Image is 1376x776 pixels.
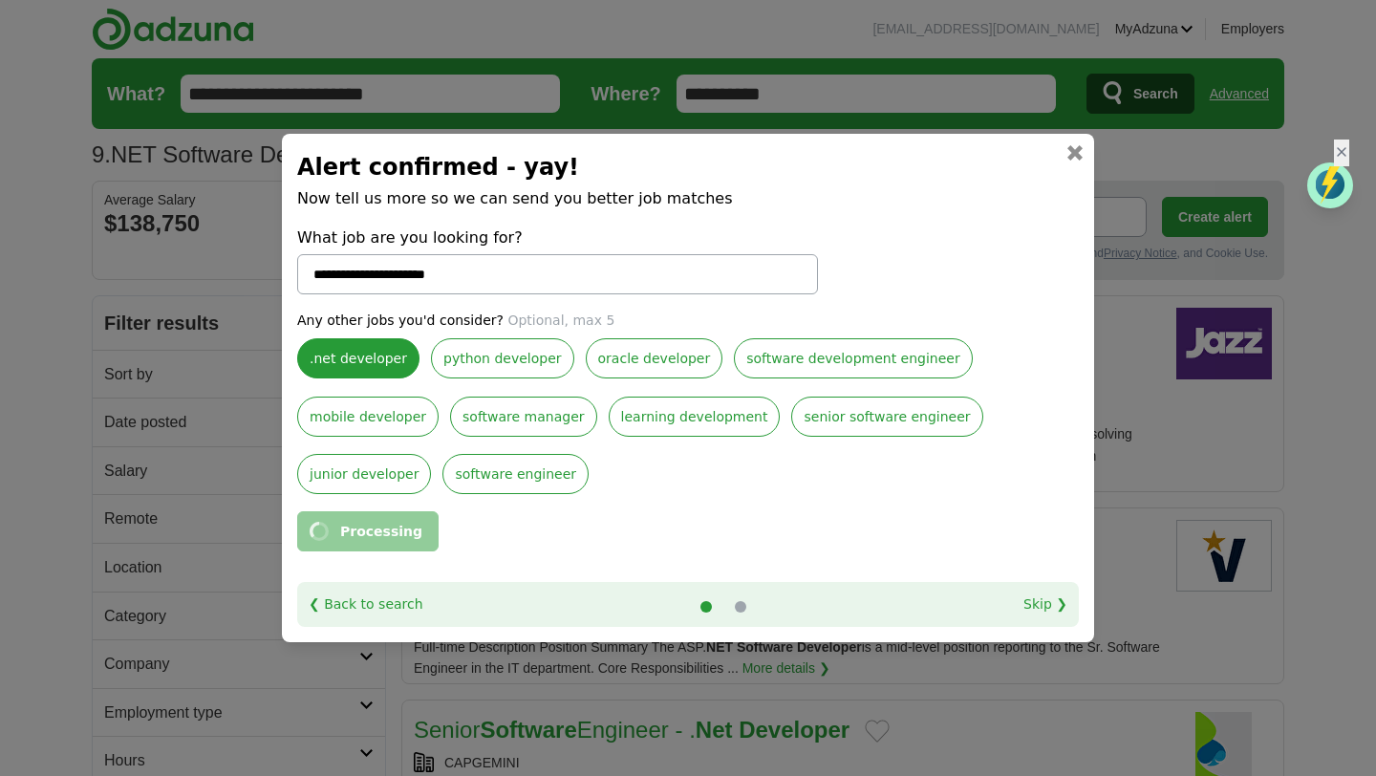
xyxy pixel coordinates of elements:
button: Processing [297,511,439,551]
label: oracle developer [586,338,723,378]
p: Now tell us more so we can send you better job matches [297,186,1079,211]
label: python developer [431,338,574,378]
p: Any other jobs you'd consider? [297,310,1079,331]
span: Optional, max 5 [507,313,614,328]
label: software engineer [442,454,589,494]
label: junior developer [297,454,431,494]
label: .net developer [297,338,419,378]
a: Skip ❯ [1023,593,1067,614]
label: senior software engineer [791,397,982,437]
a: ❮ Back to search [309,593,423,614]
label: learning development [609,397,781,437]
h2: Alert confirmed - yay! [297,149,1079,185]
label: software manager [450,397,597,437]
label: software development engineer [734,338,973,378]
label: What job are you looking for? [297,226,818,250]
label: mobile developer [297,397,439,437]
